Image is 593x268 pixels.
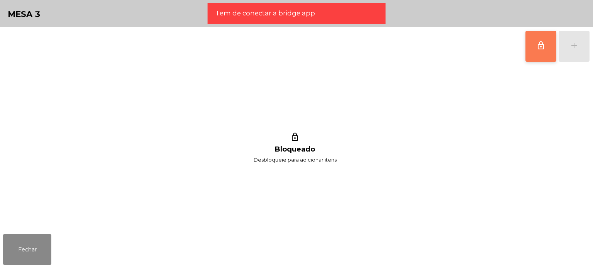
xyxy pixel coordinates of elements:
[536,41,546,50] span: lock_outline
[275,145,315,153] h1: Bloqueado
[525,31,556,62] button: lock_outline
[215,8,315,18] span: Tem de conectar a bridge app
[254,155,337,165] span: Desbloqueie para adicionar itens
[289,132,301,144] i: lock_outline
[3,234,51,265] button: Fechar
[8,8,41,20] h4: Mesa 3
